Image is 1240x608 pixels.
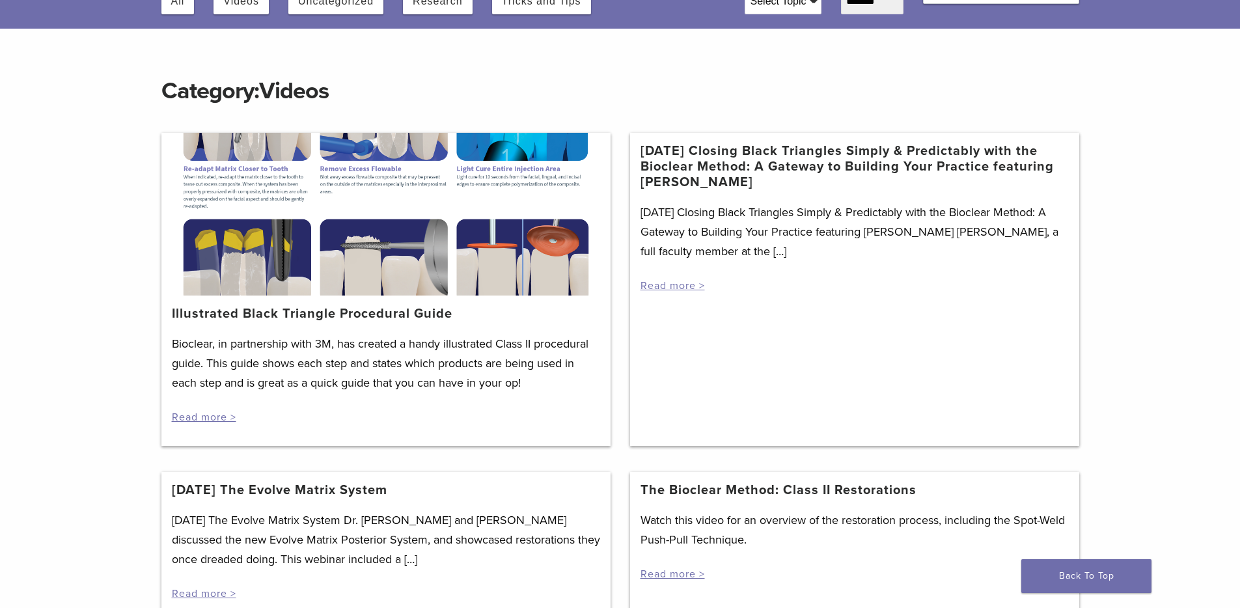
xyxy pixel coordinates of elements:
p: Watch this video for an overview of the restoration process, including the Spot-Weld Push-Pull Te... [641,510,1069,549]
a: Illustrated Black Triangle Procedural Guide [172,306,452,322]
span: Videos [259,77,329,105]
a: Read more > [172,587,236,600]
a: Read more > [641,568,705,581]
a: Read more > [172,411,236,424]
p: [DATE] The Evolve Matrix System Dr. [PERSON_NAME] and [PERSON_NAME] discussed the new Evolve Matr... [172,510,600,569]
a: Read more > [641,279,705,292]
p: [DATE] Closing Black Triangles Simply & Predictably with the Bioclear Method: A Gateway to Buildi... [641,202,1069,261]
a: The Bioclear Method: Class II Restorations [641,482,916,498]
a: [DATE] Closing Black Triangles Simply & Predictably with the Bioclear Method: A Gateway to Buildi... [641,143,1069,190]
p: Bioclear, in partnership with 3M, has created a handy illustrated Class II procedural guide. This... [172,334,600,393]
a: [DATE] The Evolve Matrix System [172,482,387,498]
a: Back To Top [1021,559,1151,593]
h1: Category: [161,49,1079,107]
